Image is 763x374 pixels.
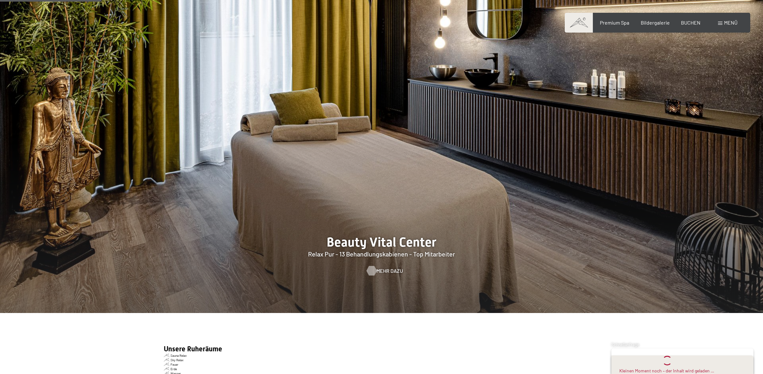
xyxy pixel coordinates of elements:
a: Premium Spa [600,19,629,26]
a: Bildergalerie [641,19,670,26]
span: Sauna Relax [170,354,187,357]
span: Erde [170,367,177,371]
div: Kleinen Moment noch – der Inhalt wird geladen … [619,368,714,374]
span: Mehr dazu [376,267,403,274]
span: Sky Relax [170,358,184,362]
a: Mehr dazu [367,267,397,274]
a: BUCHEN [681,19,700,26]
span: Unsere Ruheräume [164,345,222,353]
span: Feuer [170,363,178,366]
span: Menü [724,19,737,26]
span: Schnellanfrage [611,342,639,347]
